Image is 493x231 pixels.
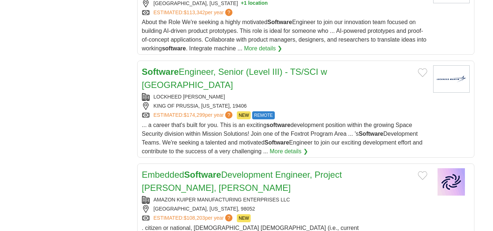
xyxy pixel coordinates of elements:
strong: Software [184,170,221,180]
strong: Software [265,139,289,146]
span: REMOTE [252,111,274,119]
span: NEW [237,214,251,222]
span: About the Role We're seeking a highly motivated Engineer to join our innovation team focused on b... [142,19,427,51]
a: ESTIMATED:$108,203per year? [154,214,234,222]
a: LOCKHEED [PERSON_NAME] [154,94,225,100]
a: EmbeddedSoftwareDevelopment Engineer, Project [PERSON_NAME], [PERSON_NAME] [142,170,342,193]
strong: Software [267,19,292,25]
div: [GEOGRAPHIC_DATA], [US_STATE], 98052 [142,205,427,213]
div: AMAZON KUIPER MANUFACTURING ENTERPRISES LLC [142,196,427,204]
a: ESTIMATED:$174,299per year? [154,111,234,119]
button: Add to favorite jobs [418,171,427,180]
a: SoftwareEngineer, Senior (Level III) - TS/SCI w [GEOGRAPHIC_DATA] [142,67,327,90]
strong: software [162,45,186,51]
span: ? [225,111,232,119]
strong: software [266,122,290,128]
span: NEW [237,111,251,119]
span: $108,203 [184,215,205,221]
div: KING OF PRUSSIA, [US_STATE], 19406 [142,102,427,110]
span: ? [225,214,232,222]
span: $113,342 [184,9,205,15]
span: ? [225,9,232,16]
button: Add to favorite jobs [418,68,427,77]
span: ... a career that's built for you. This is an exciting development position within the growing Sp... [142,122,423,154]
img: Lockheed Martin logo [433,65,470,93]
img: Company logo [433,168,470,196]
a: More details ❯ [270,147,308,156]
a: More details ❯ [244,44,282,53]
span: $174,299 [184,112,205,118]
strong: Software [359,131,384,137]
strong: Software [142,67,179,77]
a: ESTIMATED:$113,342per year? [154,9,234,16]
